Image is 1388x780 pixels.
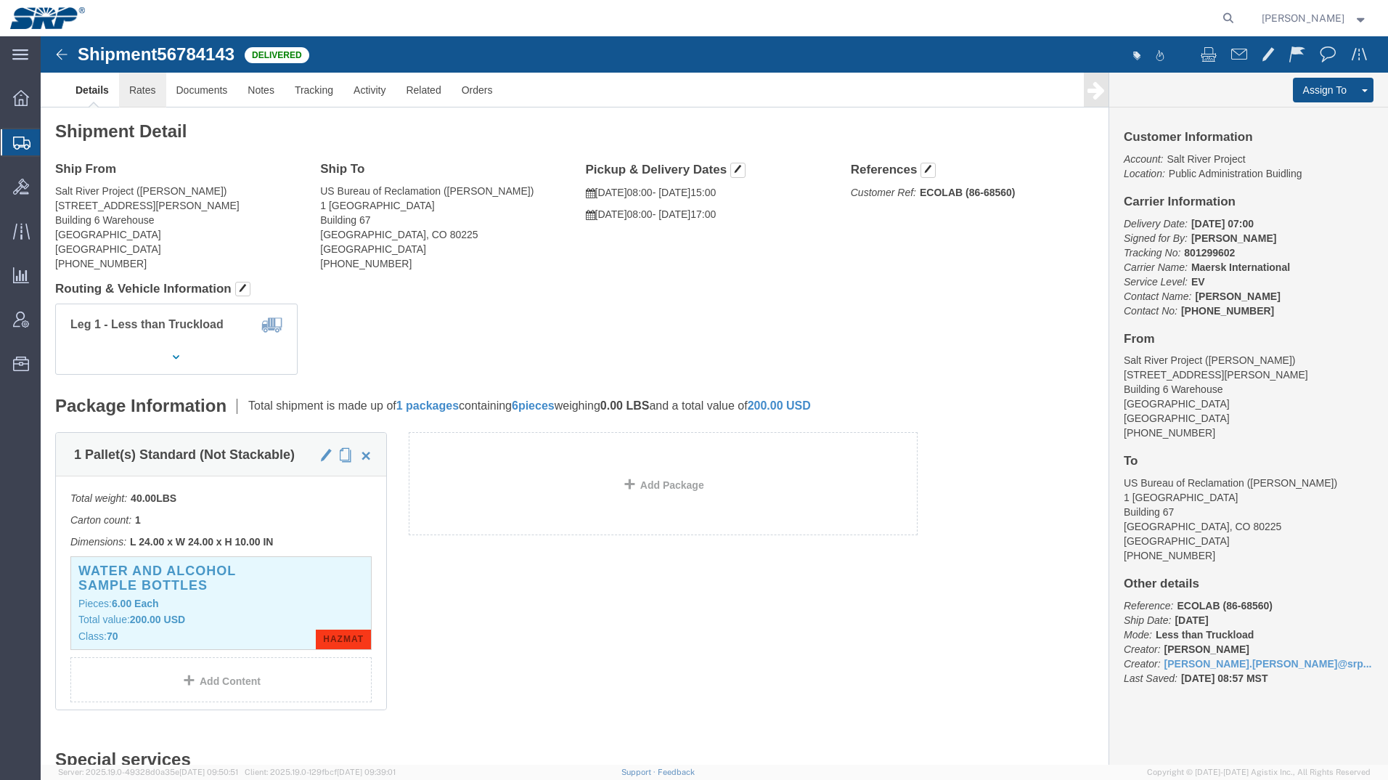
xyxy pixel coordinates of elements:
[41,36,1388,765] iframe: FS Legacy Container
[1261,9,1368,27] button: [PERSON_NAME]
[337,768,396,776] span: [DATE] 09:39:01
[245,768,396,776] span: Client: 2025.19.0-129fbcf
[10,7,85,29] img: logo
[621,768,658,776] a: Support
[179,768,238,776] span: [DATE] 09:50:51
[1147,766,1371,779] span: Copyright © [DATE]-[DATE] Agistix Inc., All Rights Reserved
[58,768,238,776] span: Server: 2025.19.0-49328d0a35e
[1262,10,1344,26] span: Ed Simmons
[658,768,695,776] a: Feedback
